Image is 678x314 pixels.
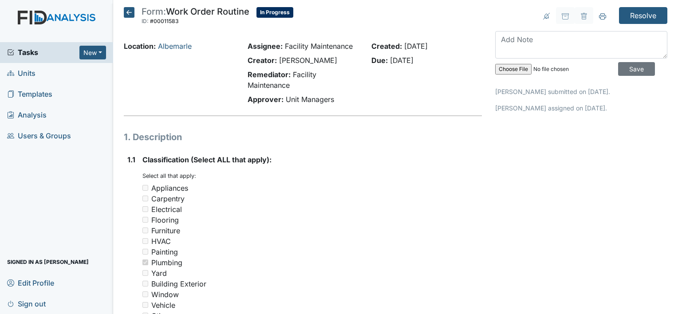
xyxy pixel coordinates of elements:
[7,255,89,269] span: Signed in as [PERSON_NAME]
[142,7,249,27] div: Work Order Routine
[495,87,667,96] p: [PERSON_NAME] submitted on [DATE].
[142,155,272,164] span: Classification (Select ALL that apply):
[142,185,148,191] input: Appliances
[151,225,180,236] div: Furniture
[142,206,148,212] input: Electrical
[151,215,179,225] div: Flooring
[142,173,196,179] small: Select all that apply:
[7,67,35,80] span: Units
[619,7,667,24] input: Resolve
[151,268,167,279] div: Yard
[7,129,71,143] span: Users & Groups
[142,18,149,24] span: ID:
[151,183,188,193] div: Appliances
[151,300,175,310] div: Vehicle
[404,42,428,51] span: [DATE]
[7,47,79,58] a: Tasks
[150,18,179,24] span: #00011583
[286,95,334,104] span: Unit Managers
[142,217,148,223] input: Flooring
[142,281,148,287] input: Building Exterior
[618,62,655,76] input: Save
[390,56,414,65] span: [DATE]
[142,196,148,201] input: Carpentry
[7,108,47,122] span: Analysis
[79,46,106,59] button: New
[151,279,206,289] div: Building Exterior
[151,257,182,268] div: Plumbing
[248,70,291,79] strong: Remediator:
[151,204,182,215] div: Electrical
[248,42,283,51] strong: Assignee:
[124,42,156,51] strong: Location:
[142,238,148,244] input: HVAC
[151,247,178,257] div: Painting
[7,297,46,310] span: Sign out
[127,154,135,165] label: 1.1
[371,56,388,65] strong: Due:
[7,87,52,101] span: Templates
[142,302,148,308] input: Vehicle
[142,249,148,255] input: Painting
[285,42,353,51] span: Facility Maintenance
[151,289,179,300] div: Window
[142,228,148,233] input: Furniture
[142,291,148,297] input: Window
[151,236,171,247] div: HVAC
[151,193,185,204] div: Carpentry
[142,259,148,265] input: Plumbing
[142,6,166,17] span: Form:
[256,7,293,18] span: In Progress
[279,56,337,65] span: [PERSON_NAME]
[248,95,284,104] strong: Approver:
[371,42,402,51] strong: Created:
[7,276,54,290] span: Edit Profile
[142,270,148,276] input: Yard
[248,56,277,65] strong: Creator:
[124,130,482,144] h1: 1. Description
[495,103,667,113] p: [PERSON_NAME] assigned on [DATE].
[158,42,192,51] a: Albemarle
